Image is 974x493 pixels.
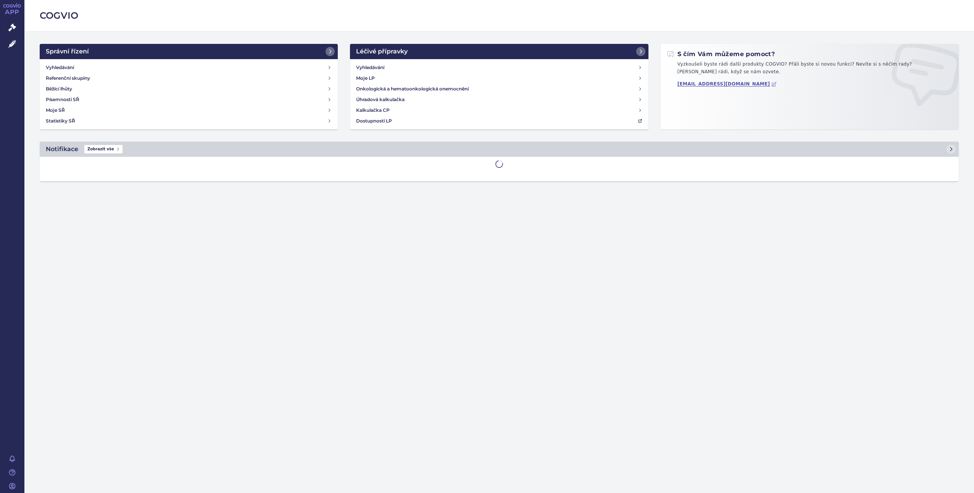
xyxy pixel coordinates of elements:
[46,106,65,114] h4: Moje SŘ
[43,62,335,73] a: Vyhledávání
[40,9,959,22] h2: COGVIO
[677,81,777,87] a: [EMAIL_ADDRESS][DOMAIN_NAME]
[40,44,338,59] a: Správní řízení
[667,61,953,79] p: Vyzkoušeli byste rádi další produkty COGVIO? Přáli byste si novou funkci? Nevíte si s něčím rady?...
[350,44,648,59] a: Léčivé přípravky
[46,47,89,56] h2: Správní řízení
[353,62,645,73] a: Vyhledávání
[46,96,79,103] h4: Písemnosti SŘ
[84,145,123,153] span: Zobrazit vše
[353,84,645,94] a: Onkologická a hematoonkologická onemocnění
[356,96,405,103] h4: Úhradová kalkulačka
[356,47,408,56] h2: Léčivé přípravky
[43,73,335,84] a: Referenční skupiny
[353,73,645,84] a: Moje LP
[353,105,645,116] a: Kalkulačka CP
[356,74,375,82] h4: Moje LP
[43,94,335,105] a: Písemnosti SŘ
[43,116,335,126] a: Statistiky SŘ
[46,74,90,82] h4: Referenční skupiny
[353,94,645,105] a: Úhradová kalkulačka
[353,116,645,126] a: Dostupnosti LP
[40,142,959,157] a: NotifikaceZobrazit vše
[43,84,335,94] a: Běžící lhůty
[46,145,78,154] h2: Notifikace
[356,117,392,125] h4: Dostupnosti LP
[667,50,775,58] h2: S čím Vám můžeme pomoct?
[356,106,390,114] h4: Kalkulačka CP
[356,64,384,71] h4: Vyhledávání
[46,85,72,93] h4: Běžící lhůty
[46,64,74,71] h4: Vyhledávání
[43,105,335,116] a: Moje SŘ
[356,85,469,93] h4: Onkologická a hematoonkologická onemocnění
[46,117,75,125] h4: Statistiky SŘ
